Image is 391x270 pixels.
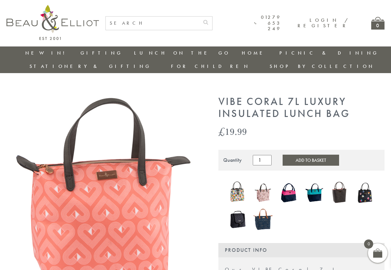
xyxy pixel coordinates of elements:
a: Shop by collection [270,63,374,70]
input: Product quantity [253,155,272,165]
a: Login / Register [298,17,348,29]
a: Stationery & Gifting [30,63,151,70]
span: £ [218,125,225,138]
img: Carnaby Bloom Insulated Lunch Handbag [228,180,247,205]
img: Emily Heart Insulated Lunch Bag [356,181,375,204]
a: Dove Insulated Lunch Bag [330,180,349,207]
bdi: 19.99 [218,125,247,138]
a: Colour Block Luxury Insulated Lunch Bag [305,180,324,207]
span: 0 [364,239,373,249]
img: Navy 7L Luxury Insulated Lunch Bag [253,207,273,232]
a: Carnaby Bloom Insulated Lunch Handbag [228,180,247,207]
a: Boho Luxury Insulated Lunch Bag [253,180,273,207]
div: Product Info [218,243,385,257]
a: Emily Heart Insulated Lunch Bag [356,181,375,205]
a: 01279 653 249 [254,15,281,32]
a: Lunch On The Go [134,50,230,56]
a: Colour Block Insulated Lunch Bag [279,180,298,207]
img: Manhattan Larger Lunch Bag [228,207,247,232]
a: 0 [371,17,385,30]
a: Navy 7L Luxury Insulated Lunch Bag [253,207,273,234]
img: Dove Insulated Lunch Bag [330,180,349,205]
a: For Children [171,63,250,70]
a: Home [242,50,268,56]
img: Colour Block Insulated Lunch Bag [279,180,298,205]
img: Colour Block Luxury Insulated Lunch Bag [305,180,324,205]
img: Boho Luxury Insulated Lunch Bag [253,180,273,205]
input: SEARCH [106,17,199,30]
h1: VIBE Coral 7L Luxury Insulated Lunch Bag [218,96,385,120]
a: New in! [25,50,69,56]
button: Add to Basket [283,155,339,166]
a: Manhattan Larger Lunch Bag [228,207,247,233]
div: Quantity [223,157,242,163]
a: Picnic & Dining [279,50,379,56]
a: Gifting [80,50,123,56]
img: logo [6,5,99,40]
